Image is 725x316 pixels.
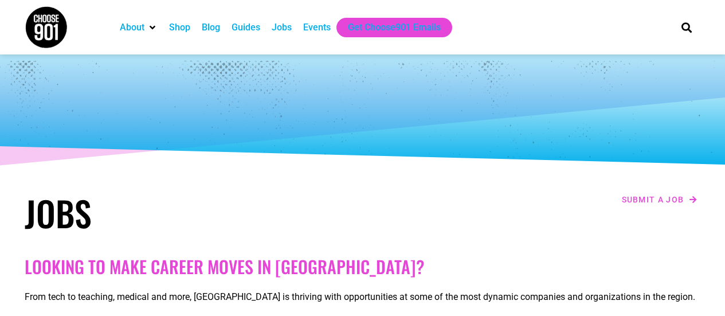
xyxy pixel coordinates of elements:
[25,290,701,304] p: From tech to teaching, medical and more, [GEOGRAPHIC_DATA] is thriving with opportunities at some...
[114,18,163,37] div: About
[618,192,701,207] a: Submit a job
[25,256,701,277] h2: Looking to make career moves in [GEOGRAPHIC_DATA]?
[169,21,190,34] a: Shop
[677,18,696,37] div: Search
[622,196,684,204] span: Submit a job
[202,21,220,34] a: Blog
[120,21,144,34] a: About
[303,21,331,34] a: Events
[114,18,662,37] nav: Main nav
[348,21,441,34] a: Get Choose901 Emails
[232,21,260,34] a: Guides
[25,192,357,233] h1: Jobs
[272,21,292,34] a: Jobs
